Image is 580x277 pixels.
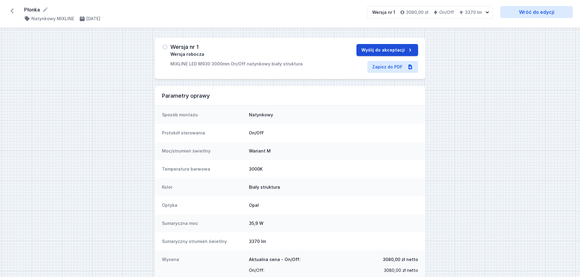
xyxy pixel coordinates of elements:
dd: Wariant M [249,148,418,154]
a: Wróć do edycji [500,6,573,18]
h4: 3370 lm [465,9,482,15]
dt: Sposób montażu [162,112,244,118]
form: Płonka [24,6,360,13]
dd: On/Off [249,130,418,136]
dd: Natynkowy [249,112,418,118]
dd: Opal [249,202,418,208]
dt: Protokół sterowania [162,130,244,136]
dd: 35,9 W [249,220,418,226]
dt: Temperatura barwowa [162,166,244,172]
h4: Natynkowy MIXLINE [31,16,74,22]
dd: 3000K [249,166,418,172]
span: 3080,00 zł netto [384,266,418,275]
button: Edytuj nazwę projektu [42,7,48,13]
span: Aktualna cena - On/Off: [249,257,301,263]
button: Wyślij do akceptacji [356,44,418,56]
h4: 3080,00 zł [406,9,428,15]
span: Wersja robocza [170,51,204,57]
dt: Sumaryczna moc [162,220,244,226]
h4: [DATE] [86,16,100,22]
h3: Wersja nr 1 [170,44,198,50]
dt: Kolor [162,184,244,190]
h3: Parametry oprawy [162,92,418,99]
a: Zapisz do PDF [367,61,418,73]
dt: Optyka [162,202,244,208]
img: draft.svg [162,44,168,50]
span: 3080,00 zł netto [383,257,418,263]
dd: Biały struktura [249,184,418,190]
span: On/Off : [249,266,264,275]
div: Wersja nr 1 [372,9,395,15]
button: Wersja nr 13080,00 złOn/Off3370 lm [367,6,493,19]
p: MIXLINE LED M930 3000mm On/Off natynkowy biały struktura [170,61,303,67]
dt: Moc/strumień świetlny [162,148,244,154]
h4: On/Off [439,9,454,15]
dd: 3370 lm [249,238,418,244]
dt: Sumaryczny strumień świetlny [162,238,244,244]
